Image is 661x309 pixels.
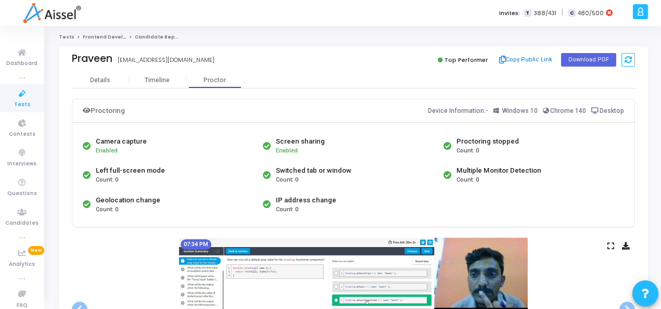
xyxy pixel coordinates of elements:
[600,107,624,114] span: Desktop
[456,147,479,156] span: Count: 0
[7,59,38,68] span: Dashboard
[181,239,211,250] mat-chip: 07:34 PM
[23,3,81,23] img: logo
[456,136,519,147] div: Proctoring stopped
[83,34,136,40] a: Frontend Developer
[499,9,520,18] label: Invites:
[533,9,556,18] span: 388/431
[502,107,538,114] span: Windows 10
[276,165,352,176] div: Switched tab or window
[276,147,298,154] span: Enabled
[578,9,604,18] span: 480/500
[562,7,563,18] span: |
[444,56,488,64] span: Top Performer
[276,205,299,214] span: Count: 0
[568,9,575,17] span: C
[96,176,118,185] span: Count: 0
[550,107,586,114] span: Chrome 140
[276,195,337,205] div: IP address change
[186,76,244,84] div: Proctor
[96,195,160,205] div: Geolocation change
[276,176,299,185] span: Count: 0
[524,9,531,17] span: T
[276,136,325,147] div: Screen sharing
[96,147,118,154] span: Enabled
[428,105,625,117] div: Device Information:-
[496,52,556,68] button: Copy Public Link
[135,34,183,40] span: Candidate Report
[72,53,112,65] div: Praveen
[8,160,37,169] span: Interviews
[96,165,165,176] div: Left full-screen mode
[28,246,44,255] span: New
[90,76,110,84] div: Details
[59,34,74,40] a: Tests
[96,205,118,214] span: Count: 0
[59,34,648,41] nav: breadcrumb
[561,53,616,67] button: Download PDF
[14,100,30,109] span: Tests
[456,176,479,185] span: Count: 0
[9,260,35,269] span: Analytics
[118,56,214,65] div: [EMAIL_ADDRESS][DOMAIN_NAME]
[145,76,170,84] div: Timeline
[9,130,35,139] span: Contests
[96,136,147,147] div: Camera capture
[7,189,37,198] span: Questions
[6,219,39,228] span: Candidates
[83,105,125,117] div: Proctoring
[456,165,541,176] div: Multiple Monitor Detection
